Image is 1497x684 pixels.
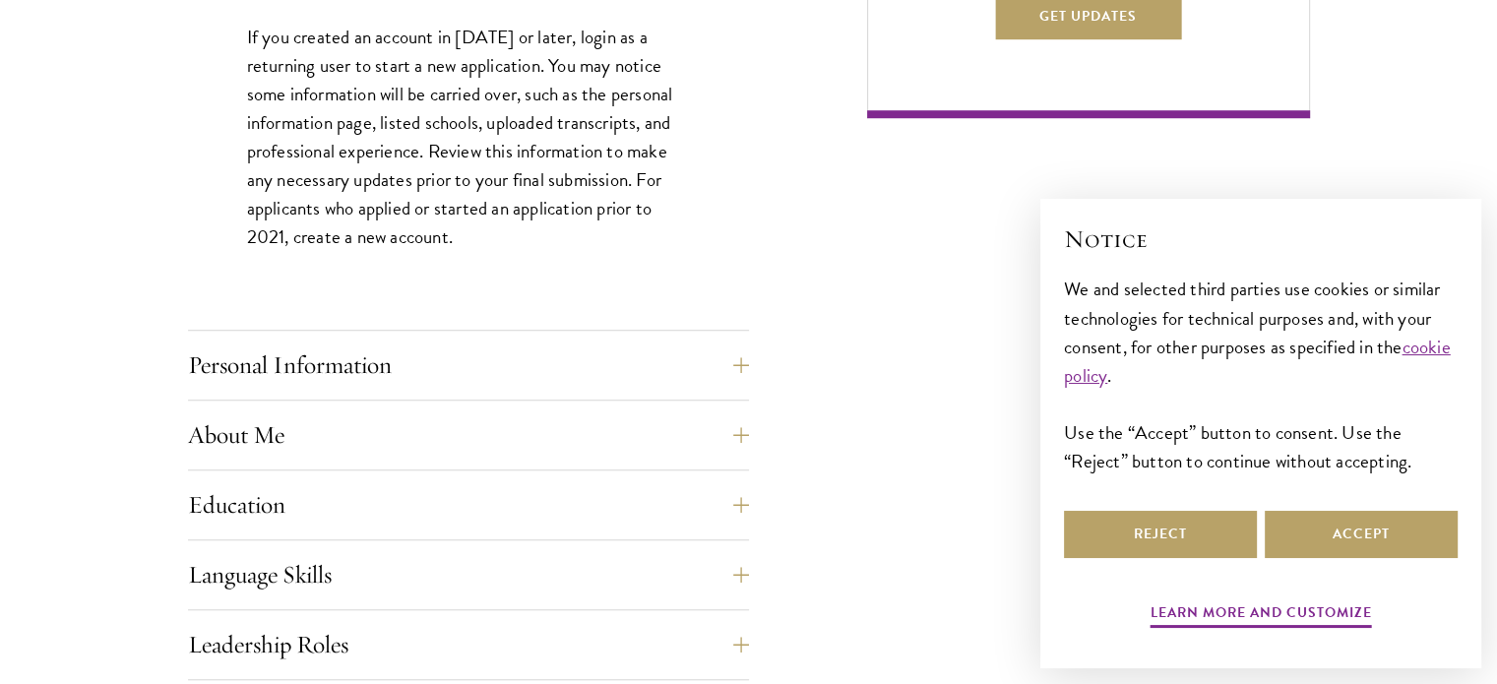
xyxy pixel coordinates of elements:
button: Education [188,481,749,529]
button: Reject [1064,511,1257,558]
p: If you created an account in [DATE] or later, login as a returning user to start a new applicatio... [247,23,690,252]
button: Accept [1265,511,1458,558]
button: Language Skills [188,551,749,598]
h2: Notice [1064,222,1458,256]
div: We and selected third parties use cookies or similar technologies for technical purposes and, wit... [1064,275,1458,474]
a: cookie policy [1064,333,1451,390]
button: Personal Information [188,342,749,389]
button: Learn more and customize [1151,600,1372,631]
button: Leadership Roles [188,621,749,668]
button: About Me [188,411,749,459]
